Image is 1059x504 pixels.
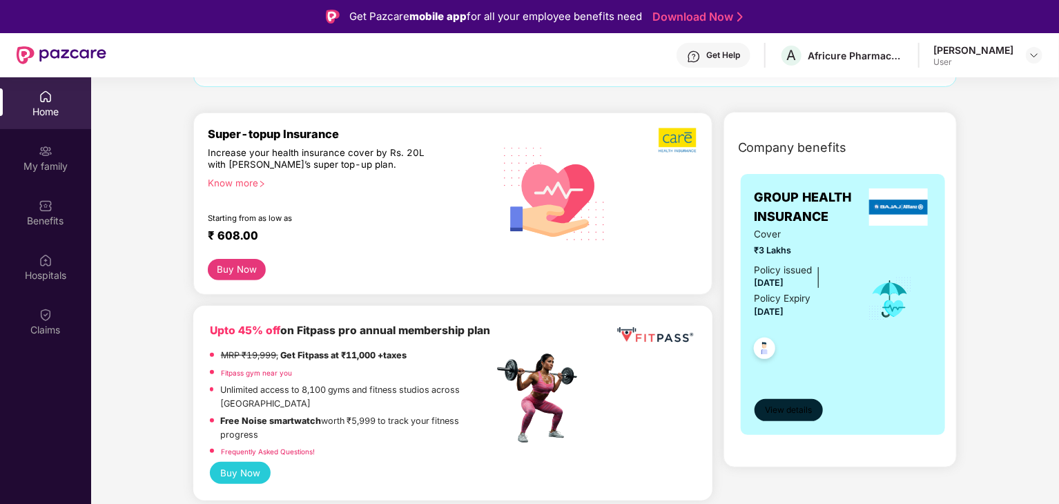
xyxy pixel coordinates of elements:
[39,199,52,213] img: svg+xml;base64,PHN2ZyBpZD0iQmVuZWZpdHMiIHhtbG5zPSJodHRwOi8vd3d3LnczLm9yZy8yMDAwL3N2ZyIgd2lkdGg9Ij...
[933,43,1013,57] div: [PERSON_NAME]
[755,227,849,242] span: Cover
[349,8,642,25] div: Get Pazcare for all your employee benefits need
[659,127,698,153] img: b5dec4f62d2307b9de63beb79f102df3.png
[280,350,407,360] strong: Get Fitpass at ₹11,000 +taxes
[210,462,271,484] button: Buy Now
[210,324,490,337] b: on Fitpass pro annual membership plan
[208,213,435,223] div: Starting from as low as
[220,383,494,411] p: Unlimited access to 8,100 gyms and fitness studios across [GEOGRAPHIC_DATA]
[210,324,280,337] b: Upto 45% off
[652,10,739,24] a: Download Now
[208,229,480,245] div: ₹ 608.00
[208,127,494,141] div: Super-topup Insurance
[208,177,485,187] div: Know more
[755,307,784,317] span: [DATE]
[755,263,813,278] div: Policy issued
[737,10,743,24] img: Stroke
[221,416,322,426] strong: Free Noise smartwatch
[221,414,494,442] p: worth ₹5,999 to track your fitness progress
[869,188,929,226] img: insurerLogo
[755,244,849,258] span: ₹3 Lakhs
[755,291,811,306] div: Policy Expiry
[39,253,52,267] img: svg+xml;base64,PHN2ZyBpZD0iSG9zcGl0YWxzIiB4bWxucz0iaHR0cDovL3d3dy53My5vcmcvMjAwMC9zdmciIHdpZHRoPS...
[755,278,784,288] span: [DATE]
[755,399,823,421] button: View details
[221,350,278,360] del: MRP ₹19,999,
[221,369,292,377] a: Fitpass gym near you
[258,180,266,188] span: right
[493,350,590,447] img: fpp.png
[221,447,315,456] a: Frequently Asked Questions!
[755,188,866,227] span: GROUP HEALTH INSURANCE
[326,10,340,23] img: Logo
[39,90,52,104] img: svg+xml;base64,PHN2ZyBpZD0iSG9tZSIgeG1sbnM9Imh0dHA6Ly93d3cudzMub3JnLzIwMDAvc3ZnIiB3aWR0aD0iMjAiIG...
[706,50,740,61] div: Get Help
[787,47,797,64] span: A
[409,10,467,23] strong: mobile app
[687,50,701,64] img: svg+xml;base64,PHN2ZyBpZD0iSGVscC0zMngzMiIgeG1sbnM9Imh0dHA6Ly93d3cudzMub3JnLzIwMDAvc3ZnIiB3aWR0aD...
[494,130,616,255] img: svg+xml;base64,PHN2ZyB4bWxucz0iaHR0cDovL3d3dy53My5vcmcvMjAwMC9zdmciIHhtbG5zOnhsaW5rPSJodHRwOi8vd3...
[933,57,1013,68] div: User
[808,49,904,62] div: Africure Pharmaceuticals ([GEOGRAPHIC_DATA]) Private
[17,46,106,64] img: New Pazcare Logo
[868,276,913,322] img: icon
[738,138,847,157] span: Company benefits
[1029,50,1040,61] img: svg+xml;base64,PHN2ZyBpZD0iRHJvcGRvd24tMzJ4MzIiIHhtbG5zPSJodHRwOi8vd3d3LnczLm9yZy8yMDAwL3N2ZyIgd2...
[765,404,812,417] span: View details
[208,147,434,172] div: Increase your health insurance cover by Rs. 20L with [PERSON_NAME]’s super top-up plan.
[748,333,781,367] img: svg+xml;base64,PHN2ZyB4bWxucz0iaHR0cDovL3d3dy53My5vcmcvMjAwMC9zdmciIHdpZHRoPSI0OC45NDMiIGhlaWdodD...
[39,144,52,158] img: svg+xml;base64,PHN2ZyB3aWR0aD0iMjAiIGhlaWdodD0iMjAiIHZpZXdCb3g9IjAgMCAyMCAyMCIgZmlsbD0ibm9uZSIgeG...
[614,322,695,348] img: fppp.png
[208,259,266,280] button: Buy Now
[39,308,52,322] img: svg+xml;base64,PHN2ZyBpZD0iQ2xhaW0iIHhtbG5zPSJodHRwOi8vd3d3LnczLm9yZy8yMDAwL3N2ZyIgd2lkdGg9IjIwIi...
